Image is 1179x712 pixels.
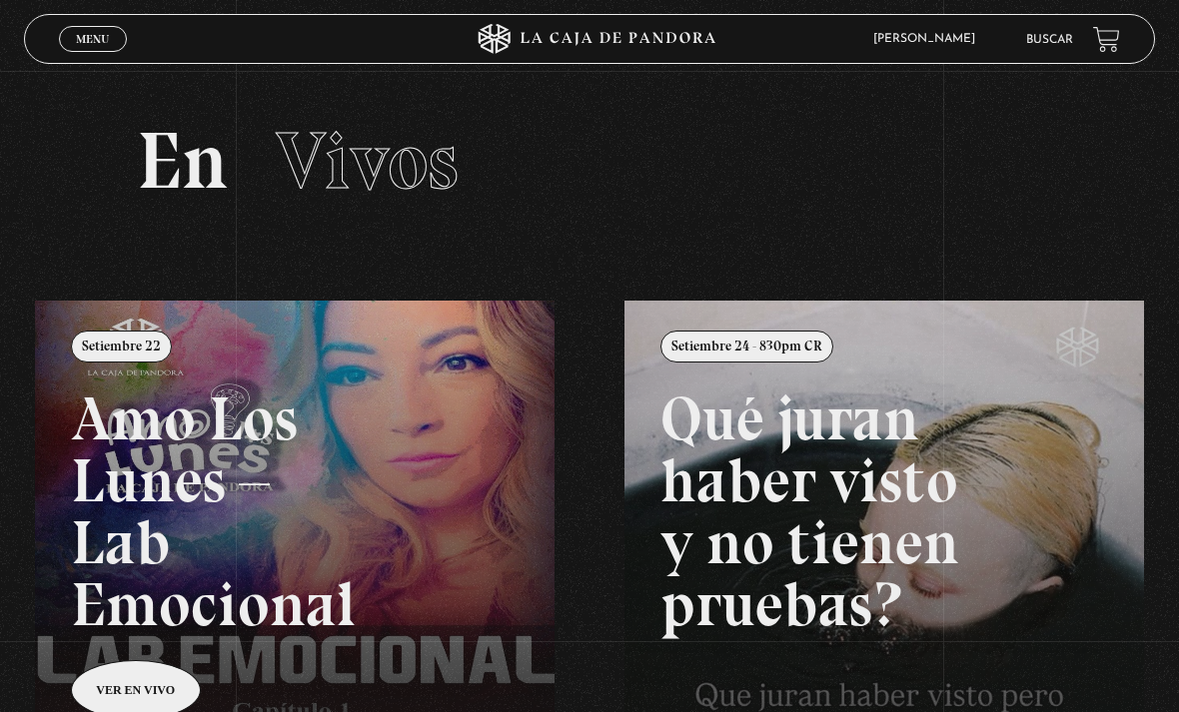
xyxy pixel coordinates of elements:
[70,50,117,64] span: Cerrar
[1093,26,1120,53] a: View your shopping cart
[863,33,995,45] span: [PERSON_NAME]
[276,113,459,209] span: Vivos
[137,121,1042,201] h2: En
[1026,34,1073,46] a: Buscar
[76,33,109,45] span: Menu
